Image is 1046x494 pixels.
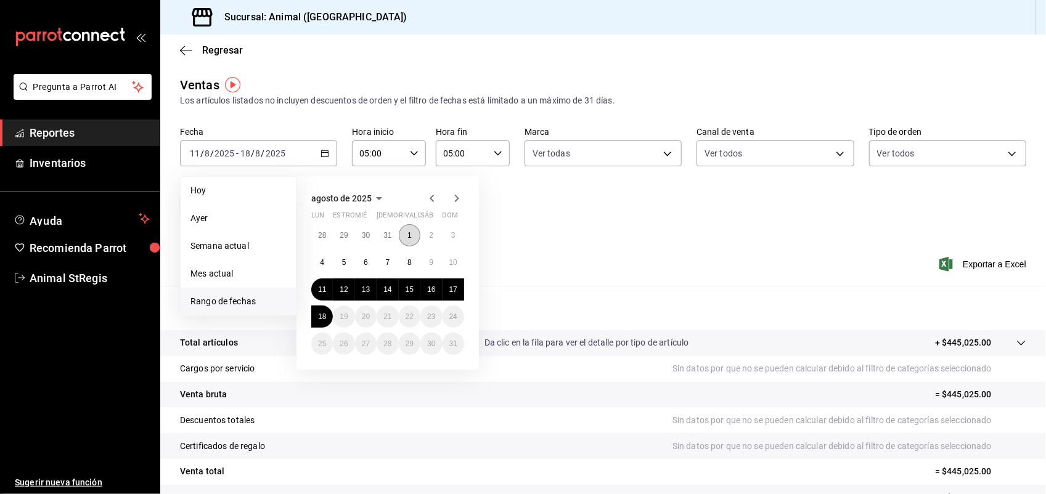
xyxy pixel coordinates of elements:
[265,148,286,158] input: ----
[225,77,240,92] button: Marcador de información sobre herramientas
[355,224,377,246] button: 30 de julio de 2025
[340,285,348,294] abbr: 12 de agosto de 2025
[333,333,354,355] button: 26 de agosto de 2025
[204,148,210,158] input: --
[935,388,1026,401] p: = $445,025.00
[429,231,433,240] abbr: 2 de agosto de 2025
[672,414,1026,427] p: Sin datos por que no se pueden calcular debido al filtro de categorías seleccionado
[214,148,235,158] input: ----
[383,231,391,240] abbr: 31 de julio de 2025
[449,285,457,294] abbr: 17 de agosto de 2025
[215,10,407,25] h3: Sucursal: Animal ([GEOGRAPHIC_DATA])
[210,148,214,158] span: /
[180,440,265,453] p: Certificados de regalo
[318,285,326,294] abbr: 11 de agosto de 2025
[399,251,420,273] button: 8 de agosto de 2025
[180,128,337,137] label: Fecha
[525,128,682,137] label: Marca
[355,211,367,224] abbr: miércoles
[180,414,255,427] p: Descuentos totales
[136,32,145,42] button: open_drawer_menu
[406,285,414,294] abbr: 15 de agosto de 2025
[942,257,1026,272] button: Exportar a Excel
[190,212,286,225] span: Ayer
[180,465,224,478] p: Venta total
[407,258,412,267] abbr: 8 de agosto de 2025
[407,231,412,240] abbr: 1 de agosto de 2025
[386,258,390,267] abbr: 7 de agosto de 2025
[364,258,368,267] abbr: 6 de agosto de 2025
[399,224,420,246] button: 1 de agosto de 2025
[377,306,398,328] button: 21 de agosto de 2025
[180,44,243,56] button: Regresar
[935,336,992,349] p: + $445,025.00
[427,312,435,321] abbr: 23 de agosto de 2025
[697,128,854,137] label: Canal de venta
[311,211,324,224] abbr: lunes
[383,339,391,348] abbr: 28 de agosto de 2025
[362,231,370,240] abbr: 30 de julio de 2025
[420,251,442,273] button: 9 de agosto de 2025
[180,388,227,401] p: Venta bruta
[318,339,326,348] abbr: 25 de agosto de 2025
[399,306,420,328] button: 22 de agosto de 2025
[877,147,915,160] span: Ver todos
[963,259,1026,269] font: Exportar a Excel
[377,251,398,273] button: 7 de agosto de 2025
[443,211,458,224] abbr: domingo
[429,258,433,267] abbr: 9 de agosto de 2025
[333,306,354,328] button: 19 de agosto de 2025
[240,148,251,158] input: --
[377,211,449,224] abbr: jueves
[190,184,286,197] span: Hoy
[236,148,239,158] span: -
[672,362,1026,375] p: Sin datos por que no se pueden calcular debido al filtro de categorías seleccionado
[352,128,426,137] label: Hora inicio
[340,231,348,240] abbr: 29 de julio de 2025
[320,258,324,267] abbr: 4 de agosto de 2025
[15,477,102,487] font: Sugerir nueva función
[333,224,354,246] button: 29 de julio de 2025
[340,339,348,348] abbr: 26 de agosto de 2025
[449,339,457,348] abbr: 31 de agosto de 2025
[406,312,414,321] abbr: 22 de agosto de 2025
[449,312,457,321] abbr: 24 de agosto de 2025
[420,224,442,246] button: 2 de agosto de 2025
[318,231,326,240] abbr: 28 de julio de 2025
[399,333,420,355] button: 29 de agosto de 2025
[377,333,398,355] button: 28 de agosto de 2025
[311,306,333,328] button: 18 de agosto de 2025
[484,336,689,349] p: Da clic en la fila para ver el detalle por tipo de artículo
[9,89,152,102] a: Pregunta a Parrot AI
[180,76,219,94] div: Ventas
[30,156,86,169] font: Inventarios
[255,148,261,158] input: --
[311,224,333,246] button: 28 de julio de 2025
[399,211,433,224] abbr: viernes
[935,465,1026,478] p: = $445,025.00
[383,285,391,294] abbr: 14 de agosto de 2025
[362,312,370,321] abbr: 20 de agosto de 2025
[340,312,348,321] abbr: 19 de agosto de 2025
[443,224,464,246] button: 3 de agosto de 2025
[261,148,265,158] span: /
[333,278,354,301] button: 12 de agosto de 2025
[406,339,414,348] abbr: 29 de agosto de 2025
[443,278,464,301] button: 17 de agosto de 2025
[420,278,442,301] button: 16 de agosto de 2025
[420,211,433,224] abbr: sábado
[30,272,107,285] font: Animal StRegis
[355,251,377,273] button: 6 de agosto de 2025
[377,224,398,246] button: 31 de julio de 2025
[362,339,370,348] abbr: 27 de agosto de 2025
[189,148,200,158] input: --
[427,339,435,348] abbr: 30 de agosto de 2025
[180,336,238,349] p: Total artículos
[311,191,386,206] button: agosto de 2025
[355,306,377,328] button: 20 de agosto de 2025
[427,285,435,294] abbr: 16 de agosto de 2025
[14,74,152,100] button: Pregunta a Parrot AI
[202,44,243,56] span: Regresar
[869,128,1026,137] label: Tipo de orden
[333,211,372,224] abbr: martes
